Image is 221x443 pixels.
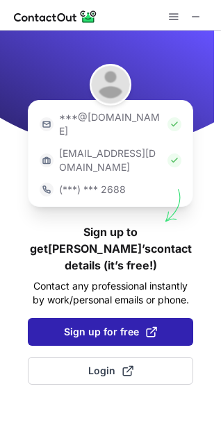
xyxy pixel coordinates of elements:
[28,224,193,274] h1: Sign up to get [PERSON_NAME]’s contact details (it’s free!)
[167,117,181,131] img: Check Icon
[40,153,54,167] img: https://contactout.com/extension/app/static/media/login-work-icon.638a5007170bc45168077fde17b29a1...
[28,357,193,385] button: Login
[59,147,162,174] p: [EMAIL_ADDRESS][DOMAIN_NAME]
[64,325,157,339] span: Sign up for free
[167,153,181,167] img: Check Icon
[90,64,131,106] img: Alejandro Rodriguez
[28,279,193,307] p: Contact any professional instantly by work/personal emails or phone.
[40,183,54,197] img: https://contactout.com/extension/app/static/media/login-phone-icon.bacfcb865e29de816d437549d7f4cb...
[28,318,193,346] button: Sign up for free
[40,117,54,131] img: https://contactout.com/extension/app/static/media/login-email-icon.f64bce713bb5cd1896fef81aa7b14a...
[59,110,162,138] p: ***@[DOMAIN_NAME]
[14,8,97,25] img: ContactOut v5.3.10
[88,364,133,378] span: Login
